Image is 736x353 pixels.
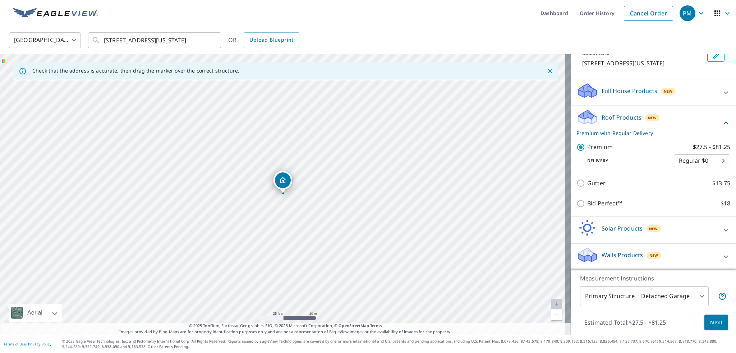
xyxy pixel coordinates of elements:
[704,315,728,331] button: Next
[546,66,555,76] button: Close
[580,274,727,283] p: Measurement Instructions
[4,342,26,347] a: Terms of Use
[712,179,730,188] p: $13.75
[28,342,51,347] a: Privacy Policy
[576,109,730,137] div: Roof ProductsNewPremium with Regular Delivery
[587,143,613,152] p: Premium
[649,252,658,258] span: New
[648,115,657,121] span: New
[582,59,704,68] p: [STREET_ADDRESS][US_STATE]
[189,323,382,329] span: © 2025 TomTom, Earthstar Geographics SIO, © 2025 Microsoft Corporation, ©
[579,315,672,330] p: Estimated Total: $27.5 - $81.25
[228,32,299,48] div: OR
[104,30,206,50] input: Search by address or latitude-longitude
[680,5,695,21] div: PM
[576,246,730,267] div: Walls ProductsNew
[4,342,51,346] p: |
[62,339,732,349] p: © 2025 Eagle View Technologies, Inc. and Pictometry International Corp. All Rights Reserved. Repo...
[602,224,643,233] p: Solar Products
[576,158,674,164] p: Delivery
[32,68,239,74] p: Check that the address is accurate, then drag the marker over the correct structure.
[576,82,730,103] div: Full House ProductsNew
[273,171,292,193] div: Dropped pin, building 1, Residential property, 2051 Michigan Ave Lima, NY 14485
[9,304,62,322] div: Aerial
[587,179,606,188] p: Gutter
[674,151,730,171] div: Regular $0
[370,323,382,328] a: Terms
[339,323,369,328] a: OpenStreetMap
[602,87,657,95] p: Full House Products
[718,292,727,301] span: Your report will include the primary structure and a detached garage if one exists.
[551,299,562,310] a: Current Level 20, Zoom In Disabled
[624,6,673,21] a: Cancel Order
[551,310,562,320] a: Current Level 20, Zoom Out
[13,8,98,19] img: EV Logo
[602,251,643,259] p: Walls Products
[25,304,45,322] div: Aerial
[580,286,709,306] div: Primary Structure + Detached Garage
[710,318,722,327] span: Next
[576,220,730,240] div: Solar ProductsNew
[587,199,622,208] p: Bid Perfect™
[664,88,673,94] span: New
[721,199,730,208] p: $18
[249,36,293,45] span: Upload Blueprint
[649,226,658,232] span: New
[9,30,81,50] div: [GEOGRAPHIC_DATA]
[707,50,724,62] button: Edit building 1
[576,129,722,137] p: Premium with Regular Delivery
[244,32,299,48] a: Upload Blueprint
[602,113,641,122] p: Roof Products
[693,143,730,152] p: $27.5 - $81.25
